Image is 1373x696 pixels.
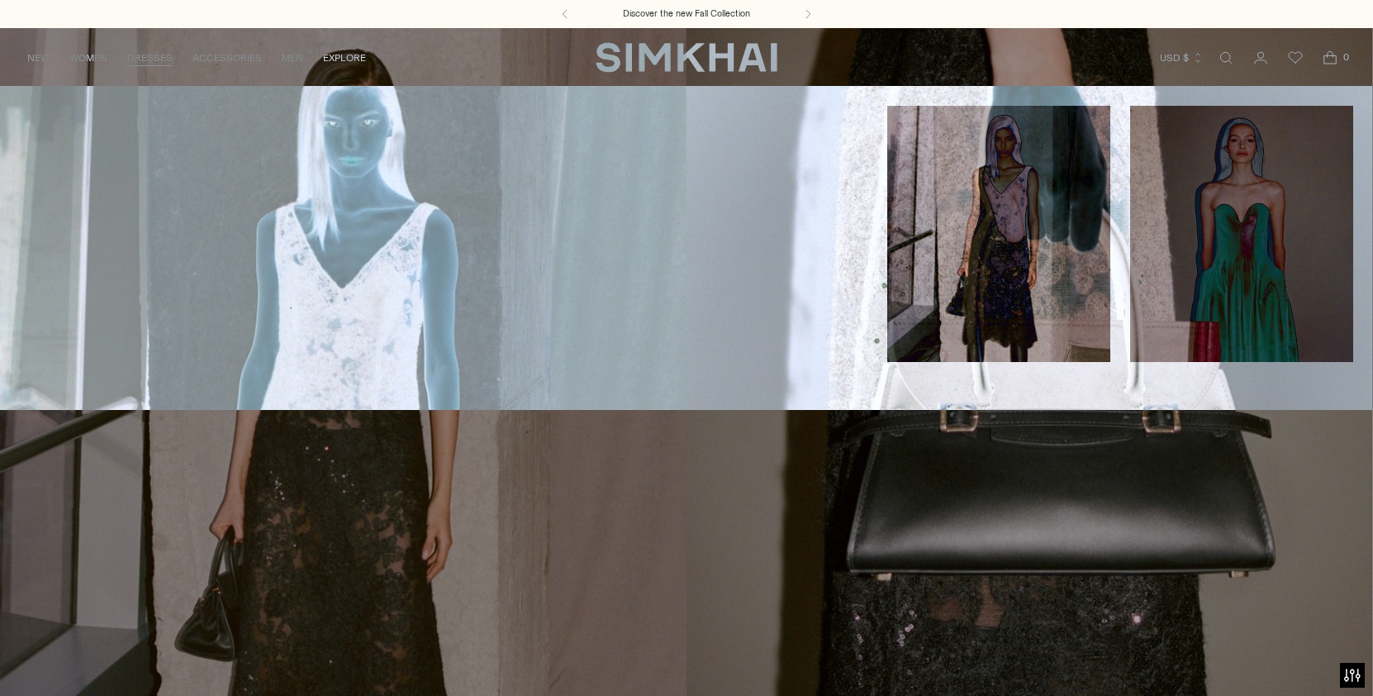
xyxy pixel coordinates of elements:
[1279,41,1312,74] a: Wishlist
[323,40,366,76] a: EXPLORE
[69,40,107,76] a: WOMEN
[192,40,262,76] a: ACCESSORIES
[596,41,777,74] a: SIMKHAI
[127,40,173,76] a: DRESSES
[1244,41,1277,74] a: Go to the account page
[1160,40,1204,76] button: USD $
[1209,41,1242,74] a: Open search modal
[1314,41,1347,74] a: Open cart modal
[1338,50,1353,64] span: 0
[282,40,303,76] a: MEN
[27,40,50,76] a: NEW
[623,7,750,21] a: Discover the new Fall Collection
